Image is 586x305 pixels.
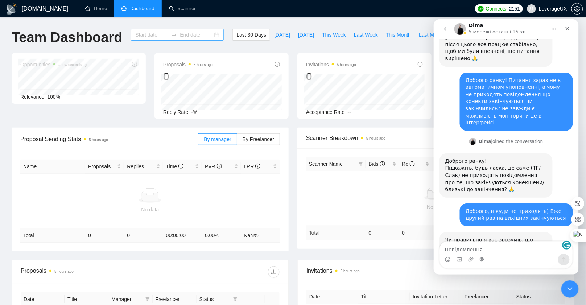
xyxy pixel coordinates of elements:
[462,290,513,304] th: Freelancer
[199,295,230,303] span: Status
[169,5,196,12] a: searchScanner
[366,136,385,140] time: 5 hours ago
[402,161,415,167] span: Re
[202,228,241,243] td: 0.00 %
[233,297,238,301] span: filter
[509,5,520,13] span: 2151
[89,138,108,142] time: 5 hours ago
[21,266,150,278] div: Proposals
[337,63,356,67] time: 5 hours ago
[178,164,183,169] span: info-circle
[124,160,163,174] th: Replies
[415,29,448,41] button: Last Month
[382,29,415,41] button: This Month
[386,31,411,39] span: This Month
[275,62,280,67] span: info-circle
[232,294,239,305] span: filter
[298,31,314,39] span: [DATE]
[369,161,385,167] span: Bids
[23,206,277,214] div: No data
[163,60,213,69] span: Proposals
[180,31,213,39] input: End date
[20,160,85,174] th: Name
[241,228,280,243] td: NaN %
[243,136,274,142] span: By Freelancer
[130,5,154,12] span: Dashboard
[306,60,356,69] span: Invitations
[359,162,363,166] span: filter
[318,29,350,41] button: This Week
[354,31,378,39] span: Last Week
[572,6,583,12] span: setting
[306,109,345,115] span: Acceptance Rate
[12,29,122,46] h1: Team Dashboard
[270,29,294,41] button: [DATE]
[418,62,423,67] span: info-circle
[432,226,466,240] td: 0.00 %
[85,228,124,243] td: 0
[217,164,222,169] span: info-circle
[144,294,151,305] span: filter
[47,94,60,100] span: 100%
[191,109,197,115] span: -%
[348,109,351,115] span: --
[85,160,124,174] th: Proposals
[274,31,290,39] span: [DATE]
[204,136,231,142] span: By manager
[20,94,44,100] span: Relevance
[478,6,484,12] img: upwork-logo.png
[529,6,534,11] span: user
[306,266,565,275] span: Invitations
[11,238,17,243] button: Вибір емодзі
[171,32,177,38] span: swap-right
[341,269,360,273] time: 5 hours ago
[163,109,188,115] span: Reply Rate
[399,226,433,240] td: 0
[434,19,579,275] iframe: To enrich screen reader interactions, please activate Accessibility in Grammarly extension settings
[410,290,462,304] th: Invitation Letter
[350,29,382,41] button: Last Week
[486,5,508,13] span: Connects:
[163,70,213,83] div: 0
[124,228,163,243] td: 0
[54,269,74,273] time: 5 hours ago
[357,158,364,169] span: filter
[306,226,366,240] td: Total
[309,161,343,167] span: Scanner Name
[255,164,260,169] span: info-circle
[380,161,385,166] span: info-circle
[513,290,565,304] th: Status
[306,70,356,83] div: 0
[6,3,17,15] img: logo
[194,63,213,67] time: 5 hours ago
[34,238,40,243] button: Завантажити вкладений файл
[366,226,399,240] td: 0
[244,164,261,169] span: LRR
[236,31,266,39] span: Last 30 Days
[268,269,279,275] span: download
[145,297,150,301] span: filter
[46,238,52,243] button: Start recording
[410,161,415,166] span: info-circle
[309,203,563,211] div: No data
[306,290,358,304] th: Date
[163,228,202,243] td: 00:00:00
[419,31,444,39] span: Last Month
